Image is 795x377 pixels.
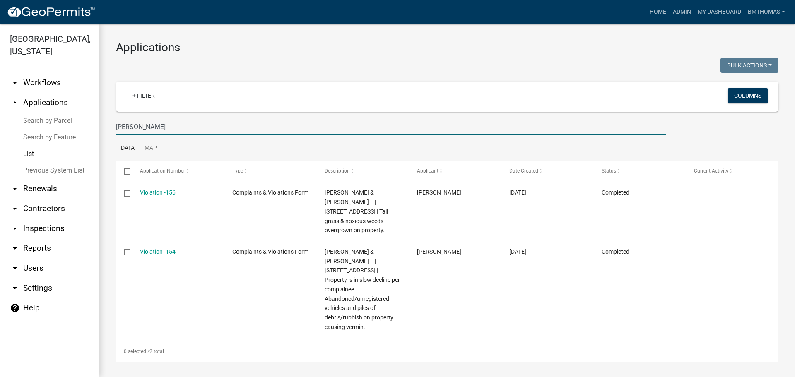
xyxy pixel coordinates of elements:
span: Date Created [509,168,538,174]
span: 12/06/2022 [509,248,526,255]
i: arrow_drop_down [10,263,20,273]
datatable-header-cell: Status [594,161,686,181]
i: arrow_drop_down [10,283,20,293]
datatable-header-cell: Select [116,161,132,181]
a: bmthomas [744,4,788,20]
button: Columns [728,88,768,103]
a: Admin [670,4,694,20]
a: Violation -154 [140,248,176,255]
a: Violation -156 [140,189,176,196]
span: Type [232,168,243,174]
span: Corey [417,248,461,255]
datatable-header-cell: Type [224,161,316,181]
div: 2 total [116,341,778,362]
i: arrow_drop_down [10,204,20,214]
h3: Applications [116,41,778,55]
datatable-header-cell: Current Activity [686,161,778,181]
span: Complaints & Violations Form [232,248,308,255]
i: arrow_drop_up [10,98,20,108]
span: Completed [602,248,629,255]
span: Application Number [140,168,185,174]
span: Applicant [417,168,438,174]
i: arrow_drop_down [10,78,20,88]
i: arrow_drop_down [10,243,20,253]
span: Description [325,168,350,174]
span: 12/16/2022 [509,189,526,196]
i: help [10,303,20,313]
datatable-header-cell: Description [317,161,409,181]
datatable-header-cell: Date Created [501,161,594,181]
a: Data [116,135,140,162]
button: Bulk Actions [720,58,778,73]
span: 0 selected / [124,348,149,354]
span: Completed [602,189,629,196]
i: arrow_drop_down [10,184,20,194]
datatable-header-cell: Application Number [132,161,224,181]
span: Leach, Ricky L & Stacy L | 5230 S US 31 | Property is in slow decline per complainee. Abandoned/u... [325,248,400,330]
a: Home [646,4,670,20]
span: Current Activity [694,168,728,174]
span: Leach, Ricky L & Stacy L | 5230 S US 31 | Tall grass & noxious weeds overgrown on property. [325,189,388,233]
i: arrow_drop_down [10,223,20,233]
a: + Filter [126,88,161,103]
span: Complaints & Violations Form [232,189,308,196]
a: My Dashboard [694,4,744,20]
a: Map [140,135,162,162]
input: Search for applications [116,118,666,135]
span: Status [602,168,616,174]
datatable-header-cell: Applicant [409,161,501,181]
span: Megan Gipson [417,189,461,196]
